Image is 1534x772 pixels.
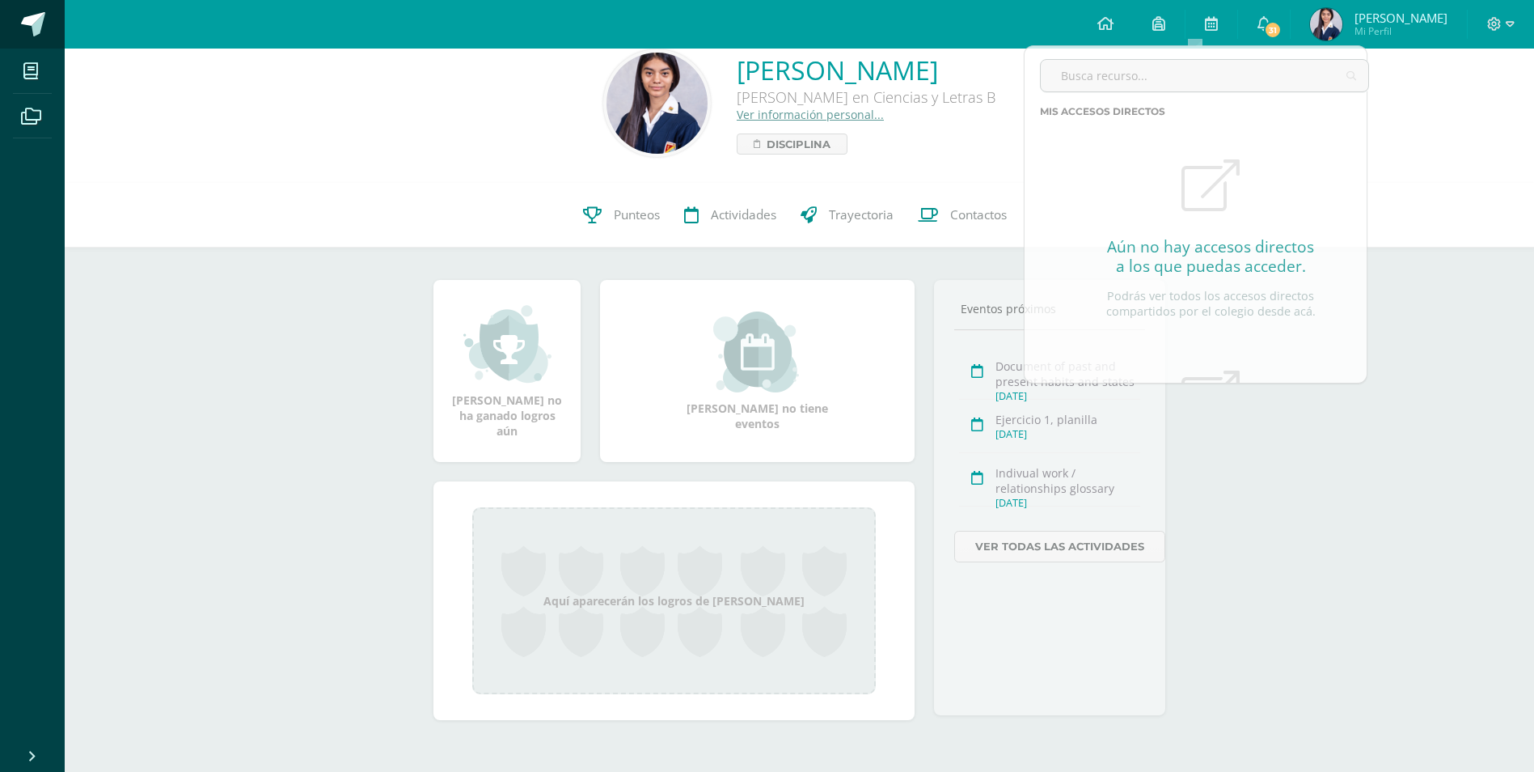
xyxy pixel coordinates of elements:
div: [DATE] [995,496,1140,510]
img: achievement_small.png [463,303,551,384]
a: Trayectoria [788,183,906,248]
span: 31 [1264,21,1282,39]
span: Mi Perfil [1354,24,1447,38]
h2: Aún no hay accesos directos a los que puedas acceder. [1107,237,1314,276]
div: [PERSON_NAME] en Ciencias y Letras B [737,87,995,107]
div: Document of past and present habits and states [995,358,1140,389]
a: Ver todas las actividades [954,531,1165,562]
div: Eventos próximos [954,301,1145,316]
div: [PERSON_NAME] no ha ganado logros aún [450,303,564,439]
a: Punteos [571,183,672,248]
a: Disciplina [737,134,847,155]
span: Mis accesos directos [1040,105,1165,117]
div: [PERSON_NAME] no tiene eventos [677,312,839,431]
div: Indivual work / relationships glossary [995,465,1140,496]
div: Ejercicio 1, planilla [995,412,1140,427]
p: Podrás ver todos los accesos directos compartidos por el colegio desde acá. [1094,289,1327,319]
div: [DATE] [995,427,1140,441]
span: Punteos [614,206,660,223]
input: Busca recurso... [1041,60,1368,91]
a: Contactos [906,183,1019,248]
img: d4e5516f0f52c01e7b1fb8f75a30b0e0.png [1310,8,1342,40]
div: [DATE] [995,389,1140,403]
span: Trayectoria [829,206,894,223]
a: Actividades [672,183,788,248]
span: Contactos [950,206,1007,223]
a: [PERSON_NAME] [737,53,995,87]
a: Ver información personal... [737,107,884,122]
span: Actividades [711,206,776,223]
img: 887e1a87c5a1b6adf1cac7622d1f662a.png [606,53,708,154]
span: Disciplina [767,134,830,154]
div: Aquí aparecerán los logros de [PERSON_NAME] [472,507,876,694]
img: event_small.png [713,312,801,392]
span: [PERSON_NAME] [1354,10,1447,26]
